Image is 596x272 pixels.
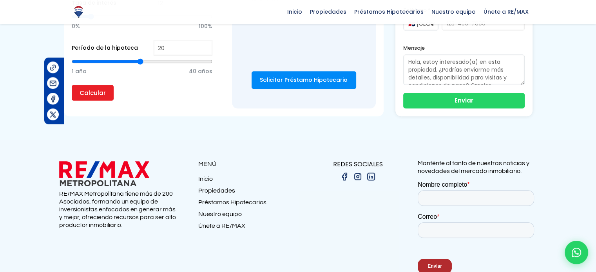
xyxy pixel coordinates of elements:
span: 0% [72,20,80,32]
span: Préstamos Hipotecarios [350,6,428,18]
img: Compartir [49,110,57,119]
p: RE/MAX Metropolitana tiene más de 200 Asociados, formando un equipo de inversionistas enfocados e... [59,190,179,229]
a: Únete a RE/MAX [198,222,298,234]
p: MENÚ [198,159,298,169]
span: Inicio [283,6,306,18]
input: Years [154,40,212,56]
p: REDES SOCIALES [298,159,418,169]
img: Compartir [49,95,57,103]
a: Solicitar Préstamo Hipotecario [252,71,356,89]
button: Enviar [403,93,525,108]
img: remax metropolitana logo [59,159,149,188]
a: Inicio [198,175,298,187]
span: Únete a RE/MAX [480,6,533,18]
span: 100% [199,20,212,32]
span: 40 años [189,65,212,77]
img: instagram.png [353,172,362,181]
img: Logo de REMAX [72,5,85,19]
span: Propiedades [306,6,350,18]
textarea: Hola, estoy interesado(a) en esta propiedad. ¿Podrías enviarme más detalles, disponibilidad para ... [403,54,525,85]
a: Préstamos Hipotecarios [198,198,298,210]
label: Período de la hipoteca [72,43,138,53]
img: Compartir [49,63,57,72]
a: Nuestro equipo [198,210,298,222]
p: Manténte al tanto de nuestras noticias y novedades del mercado inmobiliario. [418,159,537,175]
span: 1 año [72,65,87,77]
img: linkedin.png [366,172,376,181]
input: Calcular [72,85,114,101]
label: Mensaje [403,43,525,53]
img: Compartir [49,79,57,87]
a: Propiedades [198,187,298,198]
img: facebook.png [340,172,349,181]
span: Nuestro equipo [428,6,480,18]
